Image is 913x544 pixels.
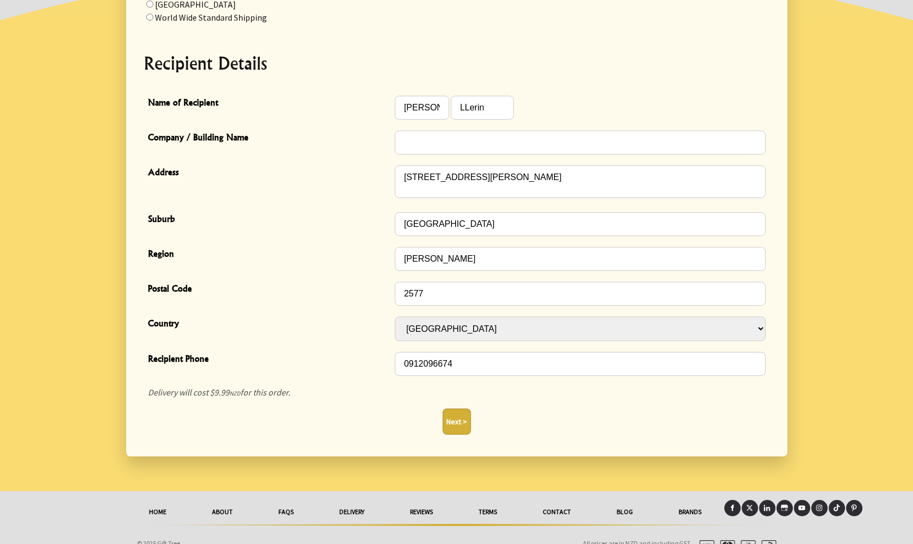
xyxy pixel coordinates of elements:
input: Suburb [395,212,766,236]
select: Country [395,317,766,341]
a: Brands [656,500,724,524]
em: Delivery will cost $9.99 for this order. [148,387,290,398]
span: Company / Building Name [148,131,389,146]
span: Suburb [148,212,389,228]
button: Next > [443,409,471,435]
h2: Recipient Details [144,50,770,76]
a: Instagram [811,500,828,516]
a: delivery [316,500,387,524]
span: NZD [229,390,240,397]
a: Terms [456,500,520,524]
a: HOME [126,500,189,524]
input: Name of Recipient [451,96,514,120]
a: Facebook [724,500,741,516]
span: Name of Recipient [148,96,389,112]
span: Country [148,317,389,332]
input: Name of Recipient [395,96,449,120]
span: Recipient Phone [148,352,389,368]
a: Contact [520,500,594,524]
input: Company / Building Name [395,131,766,154]
textarea: Address [395,165,766,198]
span: Postal Code [148,282,389,298]
a: Tiktok [829,500,845,516]
a: LinkedIn [759,500,775,516]
a: Blog [594,500,656,524]
a: About [189,500,256,524]
span: Region [148,247,389,263]
a: reviews [387,500,456,524]
a: Youtube [794,500,810,516]
input: Recipient Phone [395,352,766,376]
label: World Wide Standard Shipping [155,12,267,23]
input: Region [395,247,766,271]
a: Pinterest [846,500,862,516]
input: Postal Code [395,282,766,306]
a: X (Twitter) [742,500,758,516]
a: FAQs [256,500,316,524]
span: Address [148,165,389,181]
